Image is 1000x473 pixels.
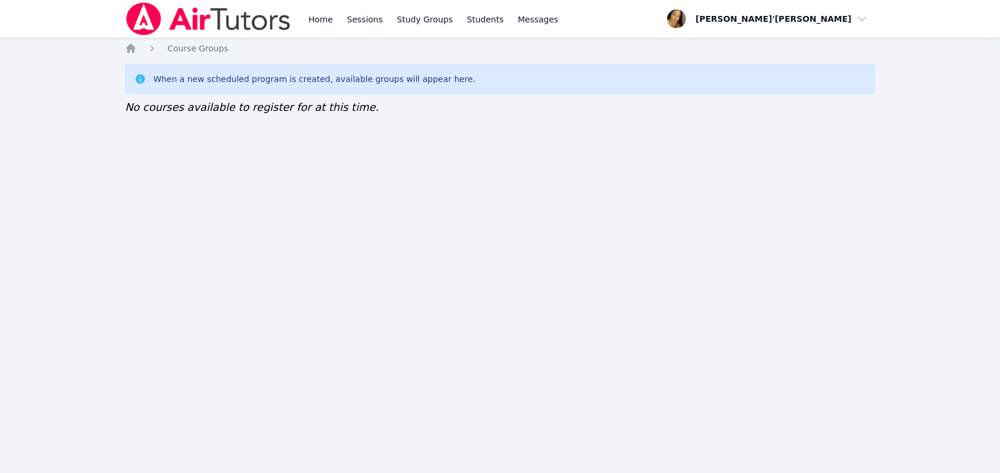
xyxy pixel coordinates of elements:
[518,14,559,25] span: Messages
[125,2,292,35] img: Air Tutors
[125,42,875,54] nav: Breadcrumb
[167,44,228,53] span: Course Groups
[153,73,476,85] div: When a new scheduled program is created, available groups will appear here.
[167,42,228,54] a: Course Groups
[125,101,379,113] span: No courses available to register for at this time.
